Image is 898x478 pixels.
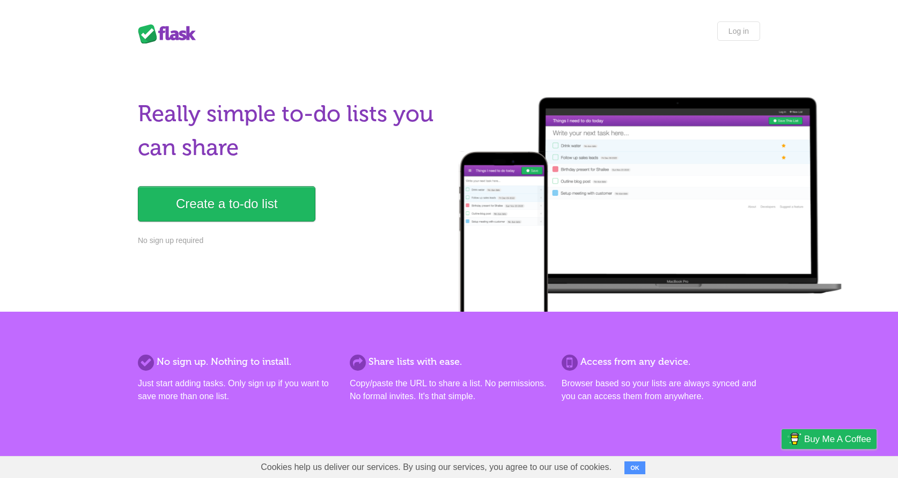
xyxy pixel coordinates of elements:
span: Cookies help us deliver our services. By using our services, you agree to our use of cookies. [250,457,622,478]
img: Buy me a coffee [787,430,801,448]
button: OK [624,461,645,474]
h1: Really simple to-do lists you can share [138,97,443,165]
h2: Access from any device. [562,355,760,369]
h2: Share lists with ease. [350,355,548,369]
div: Flask Lists [138,24,202,43]
h2: No sign up. Nothing to install. [138,355,336,369]
a: Log in [717,21,760,41]
a: Buy me a coffee [782,429,877,449]
span: Buy me a coffee [804,430,871,448]
p: Copy/paste the URL to share a list. No permissions. No formal invites. It's that simple. [350,377,548,403]
a: Create a to-do list [138,186,315,222]
p: No sign up required [138,235,443,246]
p: Browser based so your lists are always synced and you can access them from anywhere. [562,377,760,403]
p: Just start adding tasks. Only sign up if you want to save more than one list. [138,377,336,403]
